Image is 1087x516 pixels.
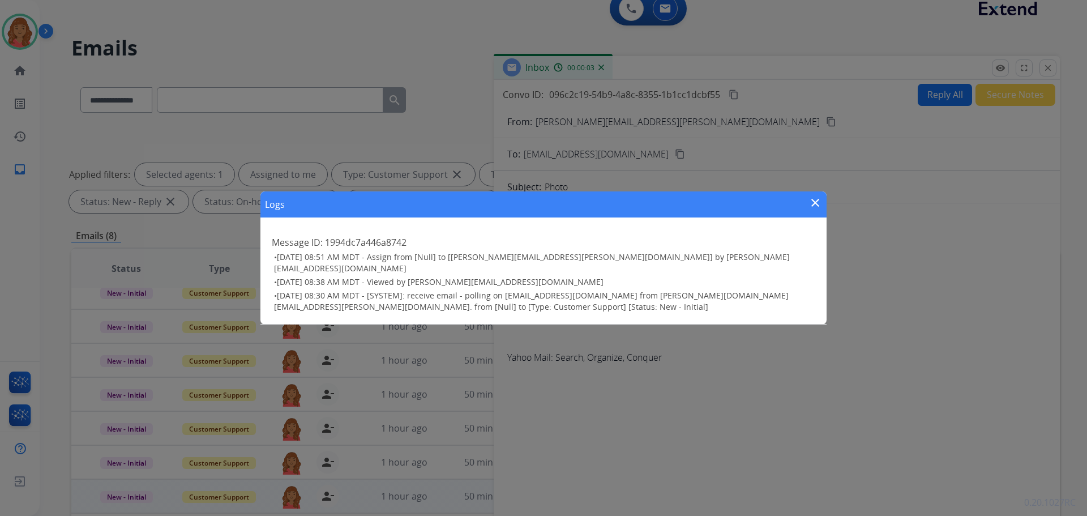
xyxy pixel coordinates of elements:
mat-icon: close [808,196,822,210]
h3: • [274,251,815,274]
span: [DATE] 08:30 AM MDT - [SYSTEM]: receive email - polling on [EMAIL_ADDRESS][DOMAIN_NAME] from [PER... [274,290,789,312]
span: Message ID: [272,236,323,249]
span: [DATE] 08:38 AM MDT - Viewed by [PERSON_NAME][EMAIL_ADDRESS][DOMAIN_NAME] [277,276,604,287]
h3: • [274,276,815,288]
span: [DATE] 08:51 AM MDT - Assign from [Null] to [[PERSON_NAME][EMAIL_ADDRESS][PERSON_NAME][DOMAIN_NAM... [274,251,790,274]
span: 1994dc7a446a8742 [325,236,406,249]
h3: • [274,290,815,313]
p: 0.20.1027RC [1024,496,1076,509]
h1: Logs [265,198,285,211]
